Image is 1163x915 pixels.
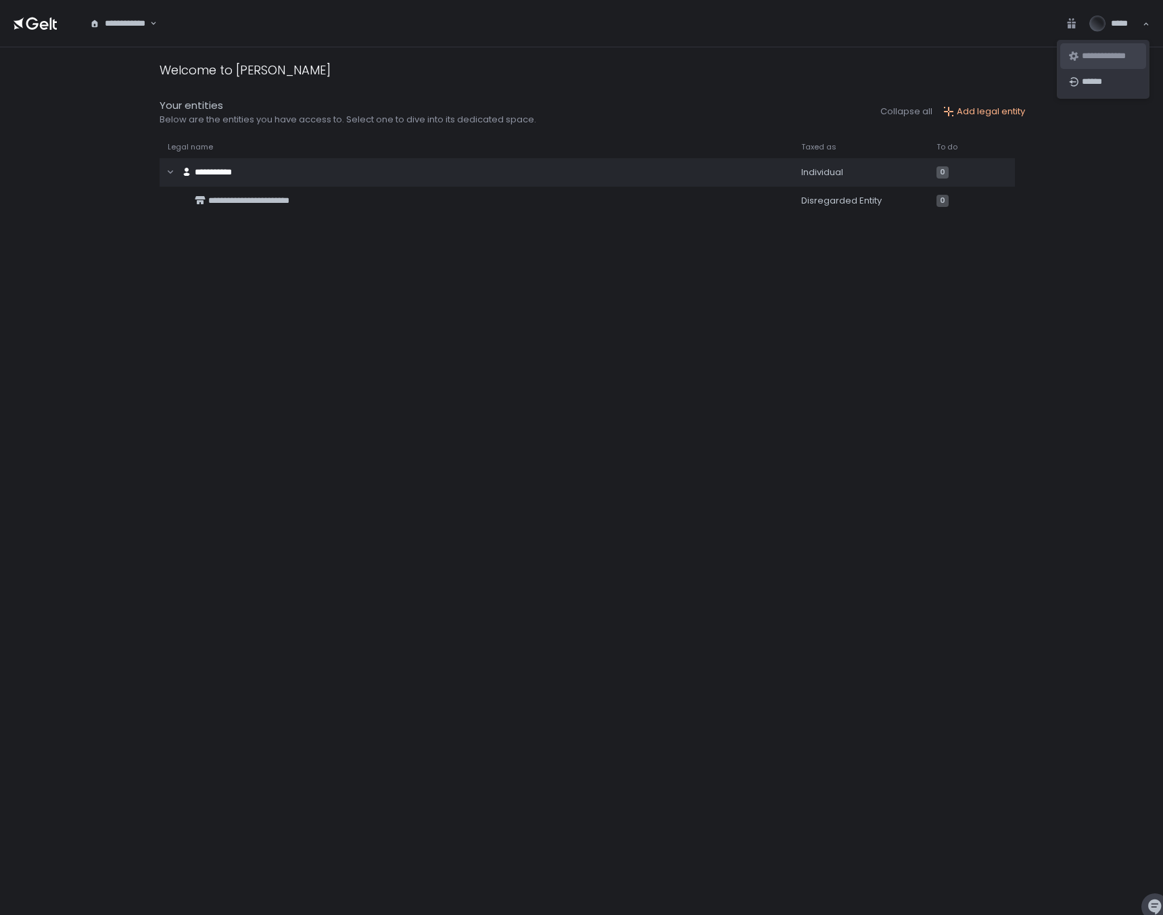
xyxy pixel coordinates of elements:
span: Taxed as [801,142,836,152]
div: Below are the entities you have access to. Select one to dive into its dedicated space. [160,114,536,126]
button: Collapse all [880,105,932,118]
span: To do [936,142,957,152]
div: Search for option [81,9,157,38]
div: Welcome to [PERSON_NAME] [160,61,331,79]
div: Disregarded Entity [801,195,920,207]
span: 0 [936,195,949,207]
button: Add legal entity [943,105,1025,118]
span: Legal name [168,142,213,152]
span: 0 [936,166,949,179]
div: Your entities [160,98,536,114]
input: Search for option [148,17,149,30]
div: Individual [801,166,920,179]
